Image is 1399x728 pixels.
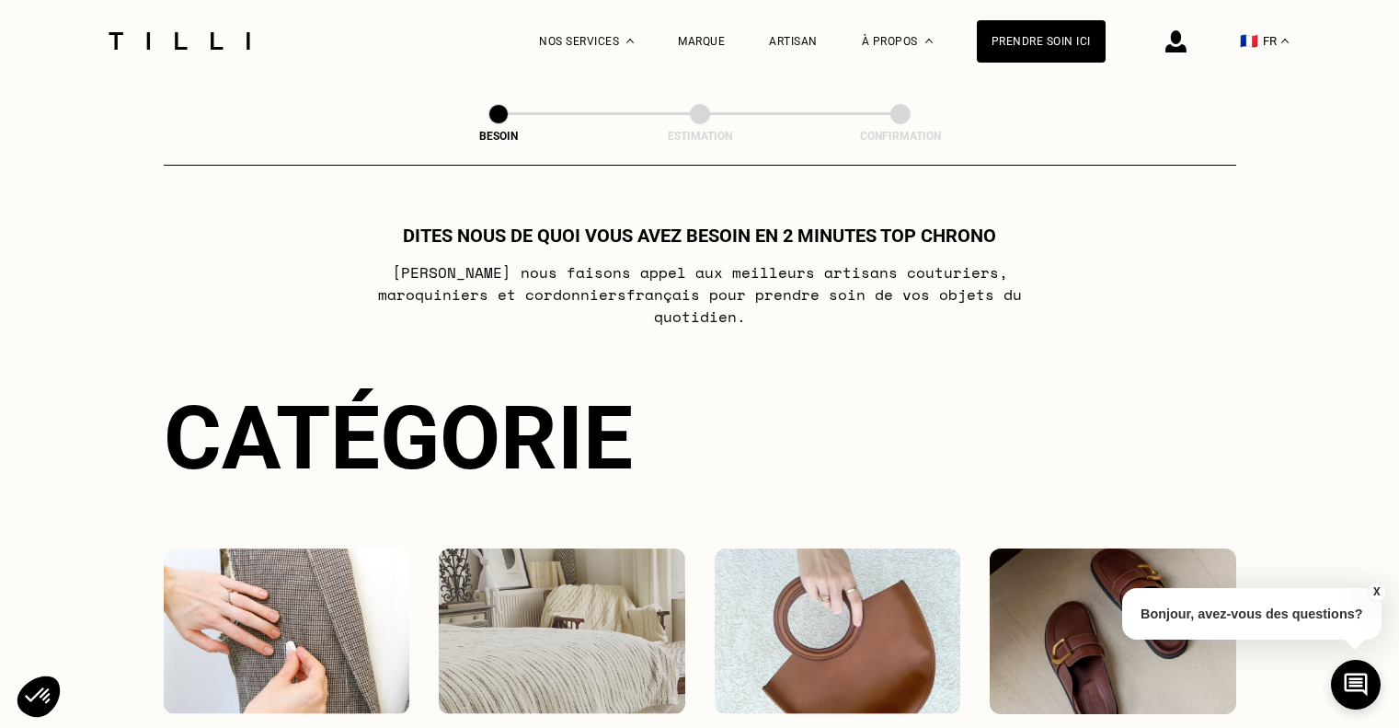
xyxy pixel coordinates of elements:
[1122,588,1382,640] p: Bonjour, avez-vous des questions?
[977,20,1106,63] a: Prendre soin ici
[164,549,410,714] img: Vêtements
[715,549,961,714] img: Accessoires
[102,32,257,50] img: Logo du service de couturière Tilli
[990,549,1236,714] img: Chaussures
[925,39,933,43] img: Menu déroulant à propos
[1165,30,1187,52] img: icône connexion
[626,39,634,43] img: Menu déroulant
[407,130,591,143] div: Besoin
[678,35,725,48] a: Marque
[403,225,996,247] h1: Dites nous de quoi vous avez besoin en 2 minutes top chrono
[1240,32,1258,50] span: 🇫🇷
[769,35,818,48] a: Artisan
[335,261,1064,328] p: [PERSON_NAME] nous faisons appel aux meilleurs artisans couturiers , maroquiniers et cordonniers ...
[808,130,992,143] div: Confirmation
[608,130,792,143] div: Estimation
[164,387,1236,490] div: Catégorie
[1281,39,1289,43] img: menu déroulant
[1367,582,1385,602] button: X
[439,549,685,714] img: Intérieur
